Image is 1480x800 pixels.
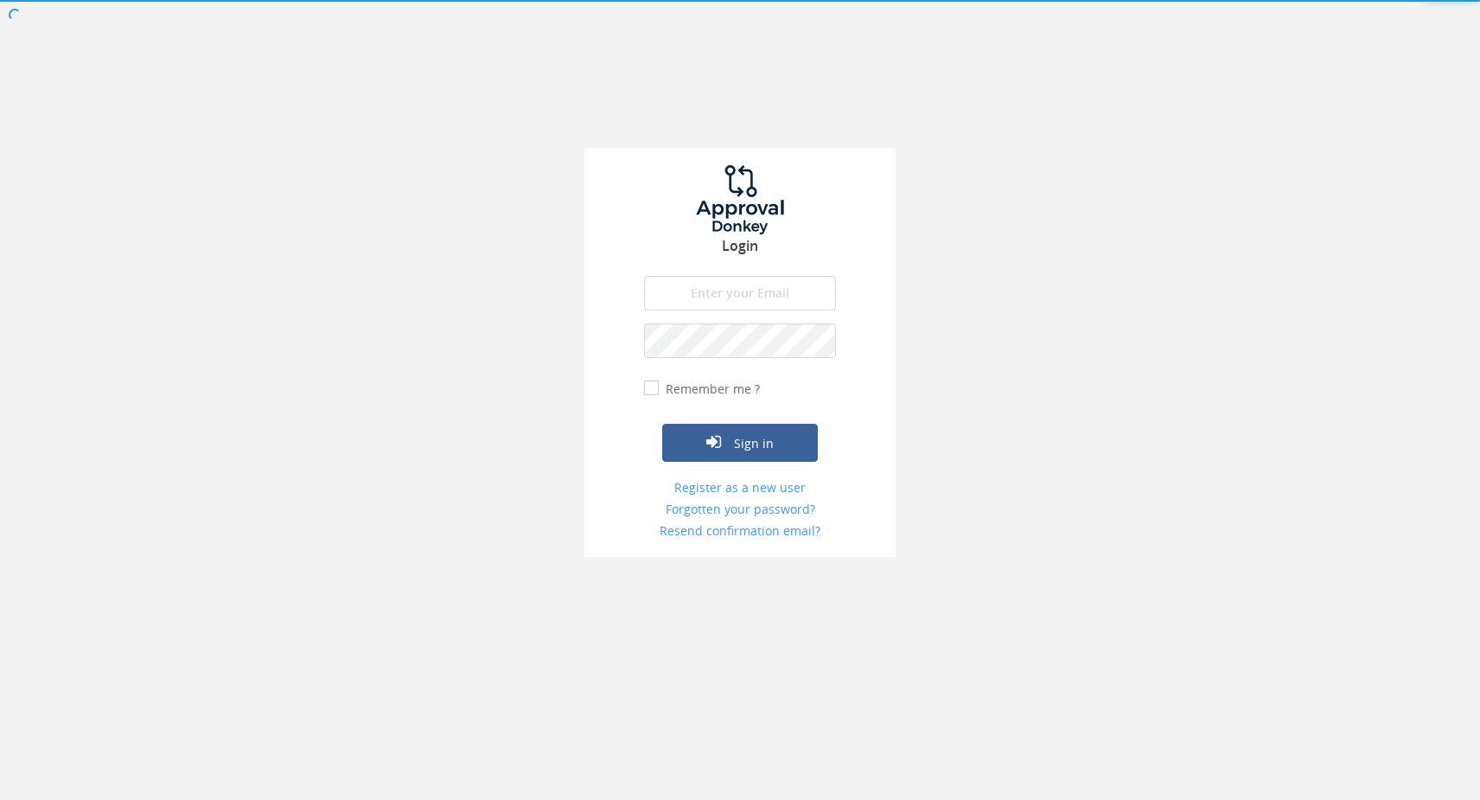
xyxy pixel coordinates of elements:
[584,239,896,254] h3: Login
[644,479,836,496] a: Register as a new user
[644,276,836,310] input: Enter your Email
[662,424,818,462] button: Sign in
[644,501,836,518] a: Forgotten your password?
[661,381,760,398] label: Remember me ?
[644,522,836,540] a: Resend confirmation email?
[675,165,805,234] img: logo.png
